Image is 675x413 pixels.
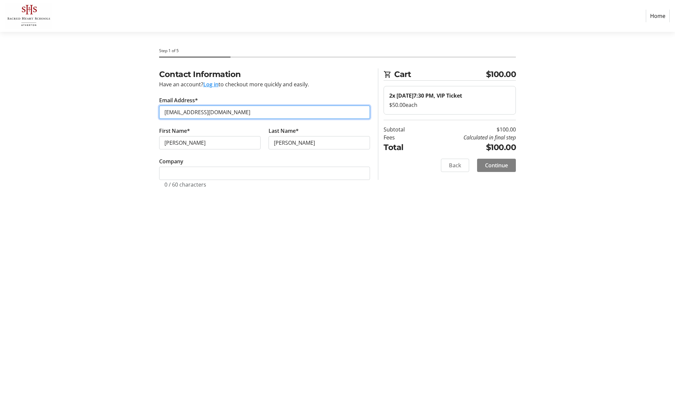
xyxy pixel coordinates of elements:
span: Cart [394,68,486,80]
button: Log in [203,80,218,88]
td: $100.00 [422,125,516,133]
label: First Name* [159,127,190,135]
img: Sacred Heart Schools, Atherton's Logo [5,3,52,29]
label: Company [159,157,183,165]
button: Back [441,159,469,172]
label: Email Address* [159,96,198,104]
div: Step 1 of 5 [159,48,516,54]
td: Fees [384,133,422,141]
span: Continue [485,161,508,169]
div: $50.00 each [389,101,510,109]
td: Calculated in final step [422,133,516,141]
strong: 2x [DATE]7:30 PM, VIP Ticket [389,92,462,99]
td: $100.00 [422,141,516,153]
a: Home [646,10,670,22]
div: Have an account? to checkout more quickly and easily. [159,80,370,88]
h2: Contact Information [159,68,370,80]
button: Continue [477,159,516,172]
tr-character-limit: 0 / 60 characters [164,181,206,188]
span: $100.00 [486,68,516,80]
td: Total [384,141,422,153]
span: Back [449,161,461,169]
label: Last Name* [269,127,299,135]
td: Subtotal [384,125,422,133]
